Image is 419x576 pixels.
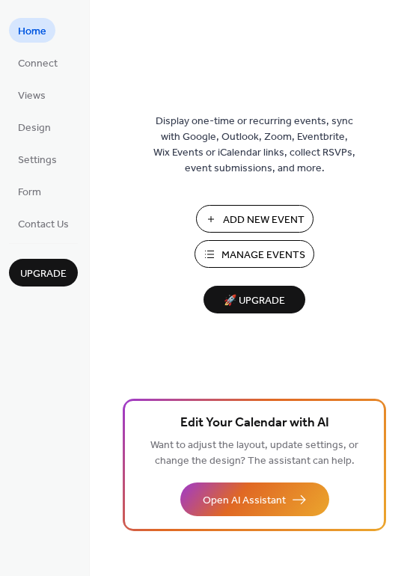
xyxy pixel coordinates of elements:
[203,493,286,509] span: Open AI Assistant
[180,413,329,434] span: Edit Your Calendar with AI
[18,24,46,40] span: Home
[180,482,329,516] button: Open AI Assistant
[9,114,60,139] a: Design
[18,217,69,233] span: Contact Us
[18,185,41,200] span: Form
[9,259,78,287] button: Upgrade
[18,120,51,136] span: Design
[196,205,314,233] button: Add New Event
[223,212,305,228] span: Add New Event
[221,248,305,263] span: Manage Events
[20,266,67,282] span: Upgrade
[153,114,355,177] span: Display one-time or recurring events, sync with Google, Outlook, Zoom, Eventbrite, Wix Events or ...
[9,18,55,43] a: Home
[9,50,67,75] a: Connect
[18,88,46,104] span: Views
[18,56,58,72] span: Connect
[204,286,305,313] button: 🚀 Upgrade
[195,240,314,268] button: Manage Events
[9,179,50,203] a: Form
[150,435,358,471] span: Want to adjust the layout, update settings, or change the design? The assistant can help.
[9,82,55,107] a: Views
[9,211,78,236] a: Contact Us
[9,147,66,171] a: Settings
[18,153,57,168] span: Settings
[212,291,296,311] span: 🚀 Upgrade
